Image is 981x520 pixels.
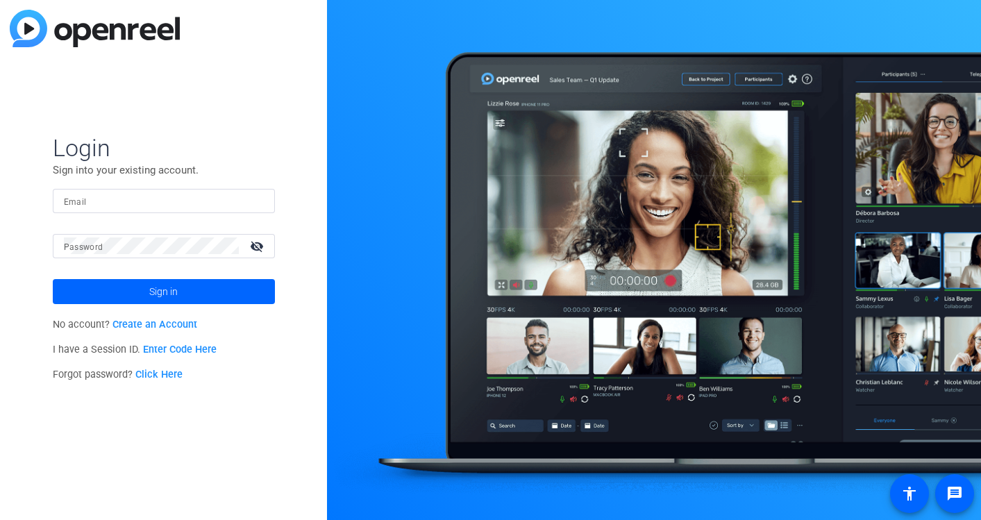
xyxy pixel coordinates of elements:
span: Login [53,133,275,162]
span: Forgot password? [53,369,183,380]
span: I have a Session ID. [53,344,217,355]
mat-icon: message [946,485,963,502]
p: Sign into your existing account. [53,162,275,178]
a: Create an Account [112,319,197,330]
span: Sign in [149,274,178,309]
mat-label: Password [64,242,103,252]
a: Click Here [135,369,183,380]
mat-icon: accessibility [901,485,918,502]
img: blue-gradient.svg [10,10,180,47]
span: No account? [53,319,198,330]
button: Sign in [53,279,275,304]
mat-label: Email [64,197,87,207]
a: Enter Code Here [143,344,217,355]
input: Enter Email Address [64,192,264,209]
mat-icon: visibility_off [242,236,275,256]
